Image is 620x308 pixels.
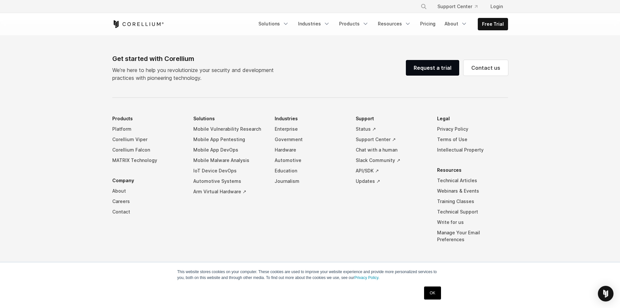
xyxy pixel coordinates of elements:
a: Webinars & Events [437,186,508,196]
a: Privacy Policy. [354,275,379,280]
a: Terms of Use [437,134,508,145]
a: Hardware [275,145,346,155]
a: About [441,18,471,30]
a: Automotive [275,155,346,166]
a: Slack Community ↗ [356,155,427,166]
p: We’re here to help you revolutionize your security and development practices with pioneering tech... [112,66,279,82]
a: Support Center ↗ [356,134,427,145]
a: Corellium Home [112,20,164,28]
a: Enterprise [275,124,346,134]
div: Navigation Menu [255,18,508,30]
a: Intellectual Property [437,145,508,155]
a: Pricing [416,18,439,30]
a: Industries [294,18,334,30]
a: Products [335,18,373,30]
a: Training Classes [437,196,508,207]
a: Free Trial [478,18,508,30]
a: Mobile Vulnerability Research [193,124,264,134]
a: Contact us [463,60,508,76]
a: Platform [112,124,183,134]
a: IoT Device DevOps [193,166,264,176]
a: Contact [112,207,183,217]
a: Careers [112,196,183,207]
button: Search [418,1,430,12]
a: Arm Virtual Hardware ↗ [193,186,264,197]
a: Technical Articles [437,175,508,186]
a: Write for us [437,217,508,227]
a: Corellium Viper [112,134,183,145]
a: OK [424,286,441,300]
a: Mobile App Pentesting [193,134,264,145]
a: Automotive Systems [193,176,264,186]
a: Privacy Policy [437,124,508,134]
a: Mobile Malware Analysis [193,155,264,166]
p: This website stores cookies on your computer. These cookies are used to improve your website expe... [177,269,443,281]
a: Government [275,134,346,145]
a: Corellium Falcon [112,145,183,155]
a: Technical Support [437,207,508,217]
a: About [112,186,183,196]
a: Support Center [432,1,483,12]
a: Education [275,166,346,176]
a: Login [485,1,508,12]
a: Resources [374,18,415,30]
a: Manage Your Email Preferences [437,227,508,245]
a: Solutions [255,18,293,30]
div: Navigation Menu [413,1,508,12]
a: MATRIX Technology [112,155,183,166]
a: API/SDK ↗ [356,166,427,176]
a: Updates ↗ [356,176,427,186]
div: Open Intercom Messenger [598,286,613,301]
a: Chat with a human [356,145,427,155]
a: Request a trial [406,60,459,76]
a: Status ↗ [356,124,427,134]
div: Get started with Corellium [112,54,279,64]
div: Navigation Menu [112,113,508,255]
a: Mobile App DevOps [193,145,264,155]
a: Journalism [275,176,346,186]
